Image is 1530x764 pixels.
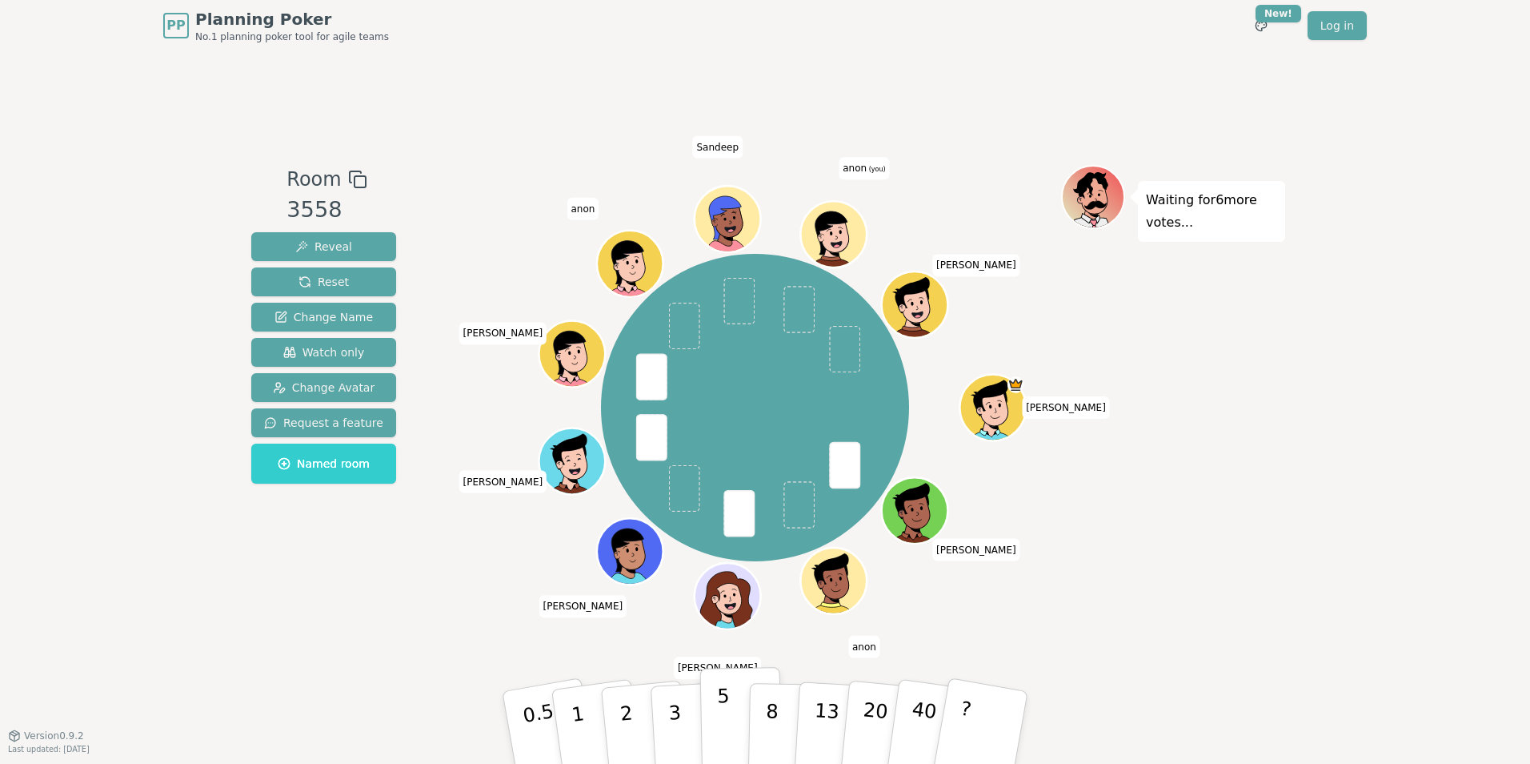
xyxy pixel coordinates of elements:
[286,194,366,227] div: 3558
[264,415,383,431] span: Request a feature
[539,595,627,617] span: Click to change your name
[1022,396,1110,419] span: Click to change your name
[459,322,547,344] span: Click to change your name
[251,267,396,296] button: Reset
[273,380,375,396] span: Change Avatar
[295,239,352,255] span: Reveal
[932,254,1020,276] span: Click to change your name
[932,539,1020,561] span: Click to change your name
[251,303,396,332] button: Change Name
[1256,5,1301,22] div: New!
[163,8,389,43] a: PPPlanning PokerNo.1 planning poker tool for agile teams
[1247,11,1276,40] button: New!
[567,198,599,220] span: Click to change your name
[283,344,365,360] span: Watch only
[195,8,389,30] span: Planning Poker
[848,636,880,658] span: Click to change your name
[298,274,349,290] span: Reset
[803,203,865,266] button: Click to change your avatar
[839,157,889,179] span: Click to change your name
[1146,189,1277,234] p: Waiting for 6 more votes...
[286,165,341,194] span: Room
[1308,11,1367,40] a: Log in
[692,136,743,159] span: Click to change your name
[251,338,396,367] button: Watch only
[195,30,389,43] span: No.1 planning poker tool for agile teams
[251,373,396,402] button: Change Avatar
[251,444,396,484] button: Named room
[1007,376,1024,393] span: Rob is the host
[24,730,84,742] span: Version 0.9.2
[166,16,185,35] span: PP
[674,657,762,679] span: Click to change your name
[278,456,370,472] span: Named room
[8,745,90,754] span: Last updated: [DATE]
[251,408,396,437] button: Request a feature
[459,471,547,493] span: Click to change your name
[8,730,84,742] button: Version0.9.2
[867,166,886,173] span: (you)
[251,232,396,261] button: Reveal
[274,309,373,325] span: Change Name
